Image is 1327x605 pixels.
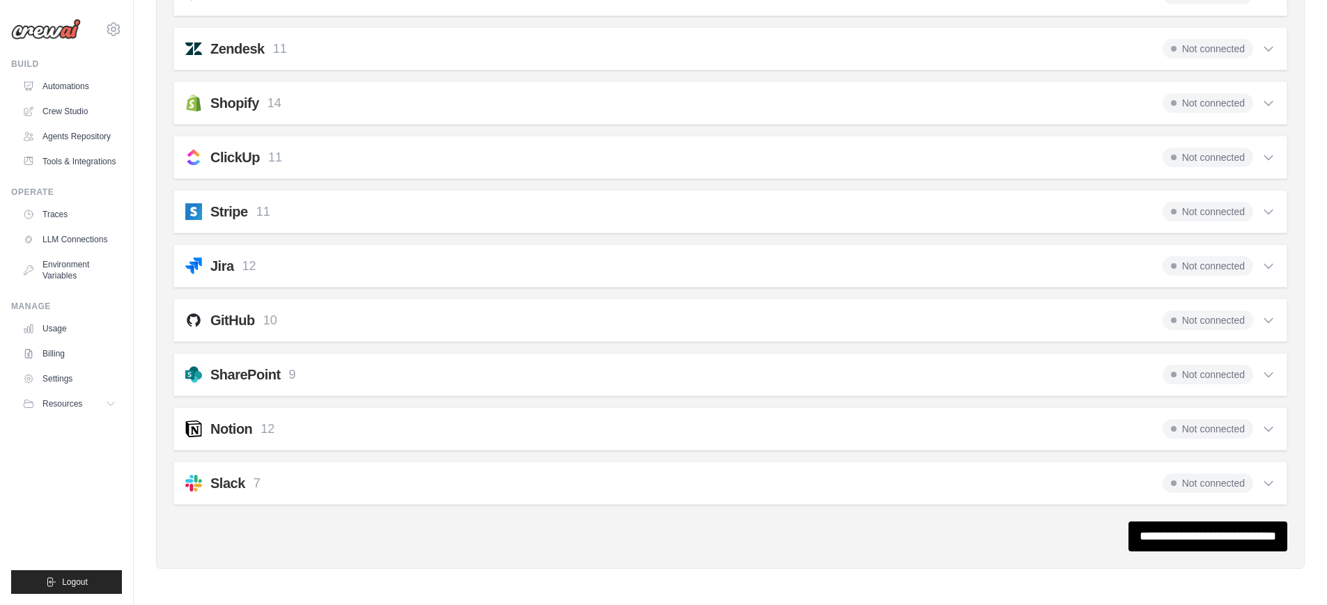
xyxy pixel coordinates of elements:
[185,95,202,111] img: shopify.svg
[210,256,234,276] h2: Jira
[11,58,122,70] div: Build
[62,576,88,588] span: Logout
[210,365,281,384] h2: SharePoint
[1163,39,1253,58] span: Not connected
[1163,473,1253,493] span: Not connected
[263,311,277,330] p: 10
[210,311,255,330] h2: GitHub
[11,301,122,312] div: Manage
[17,125,122,148] a: Agents Repository
[210,39,265,58] h2: Zendesk
[1163,311,1253,330] span: Not connected
[1163,93,1253,113] span: Not connected
[267,94,281,113] p: 14
[1163,202,1253,221] span: Not connected
[1163,419,1253,439] span: Not connected
[17,203,122,226] a: Traces
[268,148,282,167] p: 11
[17,343,122,365] a: Billing
[210,202,248,221] h2: Stripe
[185,40,202,57] img: zendesk.svg
[273,40,287,58] p: 11
[185,203,202,220] img: stripe.svg
[17,100,122,123] a: Crew Studio
[256,203,270,221] p: 11
[42,398,82,409] span: Resources
[17,317,122,340] a: Usage
[210,473,245,493] h2: Slack
[17,150,122,173] a: Tools & Integrations
[185,149,202,166] img: clickup.svg
[185,312,202,329] img: github.svg
[17,393,122,415] button: Resources
[1163,365,1253,384] span: Not connected
[185,475,202,492] img: slack.svg
[17,75,122,97] a: Automations
[17,253,122,287] a: Environment Variables
[289,366,296,384] p: 9
[210,419,252,439] h2: Notion
[1163,256,1253,276] span: Not connected
[210,93,259,113] h2: Shopify
[185,421,202,437] img: notion.svg
[11,570,122,594] button: Logout
[242,257,256,276] p: 12
[17,368,122,390] a: Settings
[261,420,274,439] p: 12
[254,474,261,493] p: 7
[1163,148,1253,167] span: Not connected
[11,187,122,198] div: Operate
[17,228,122,251] a: LLM Connections
[11,19,81,40] img: Logo
[185,366,202,383] img: sharepoint.svg
[210,148,260,167] h2: ClickUp
[185,258,202,274] img: jira.svg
